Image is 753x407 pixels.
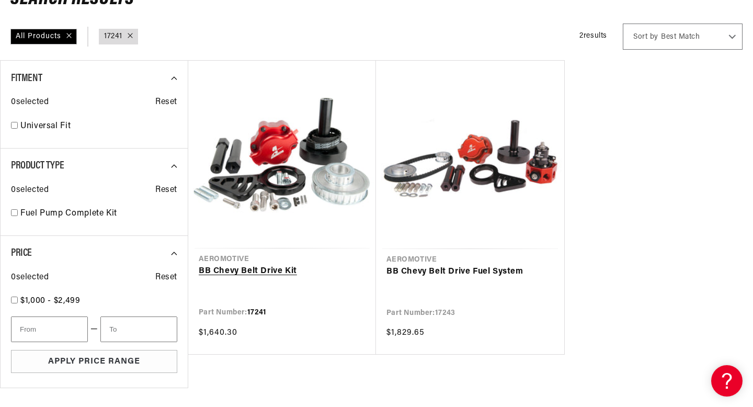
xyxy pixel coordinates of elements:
span: Reset [155,184,177,197]
span: Sort by [633,32,658,42]
span: 0 selected [11,184,49,197]
a: BB Chevy Belt Drive Kit [199,265,366,278]
span: Price [11,248,32,258]
span: — [90,323,98,336]
span: $1,000 - $2,499 [20,297,81,305]
a: Universal Fit [20,120,177,133]
span: 0 selected [11,96,49,109]
select: Sort by [623,24,743,50]
input: From [11,316,88,342]
a: 17241 [104,31,122,42]
span: 0 selected [11,271,49,285]
div: All Products [10,29,77,44]
a: BB Chevy Belt Drive Fuel System [386,265,554,279]
span: 2 results [579,32,607,40]
span: Product Type [11,161,64,171]
span: Fitment [11,73,42,84]
span: Reset [155,96,177,109]
span: Reset [155,271,177,285]
button: Apply Price Range [11,350,177,374]
input: To [100,316,177,342]
a: Fuel Pump Complete Kit [20,207,177,221]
